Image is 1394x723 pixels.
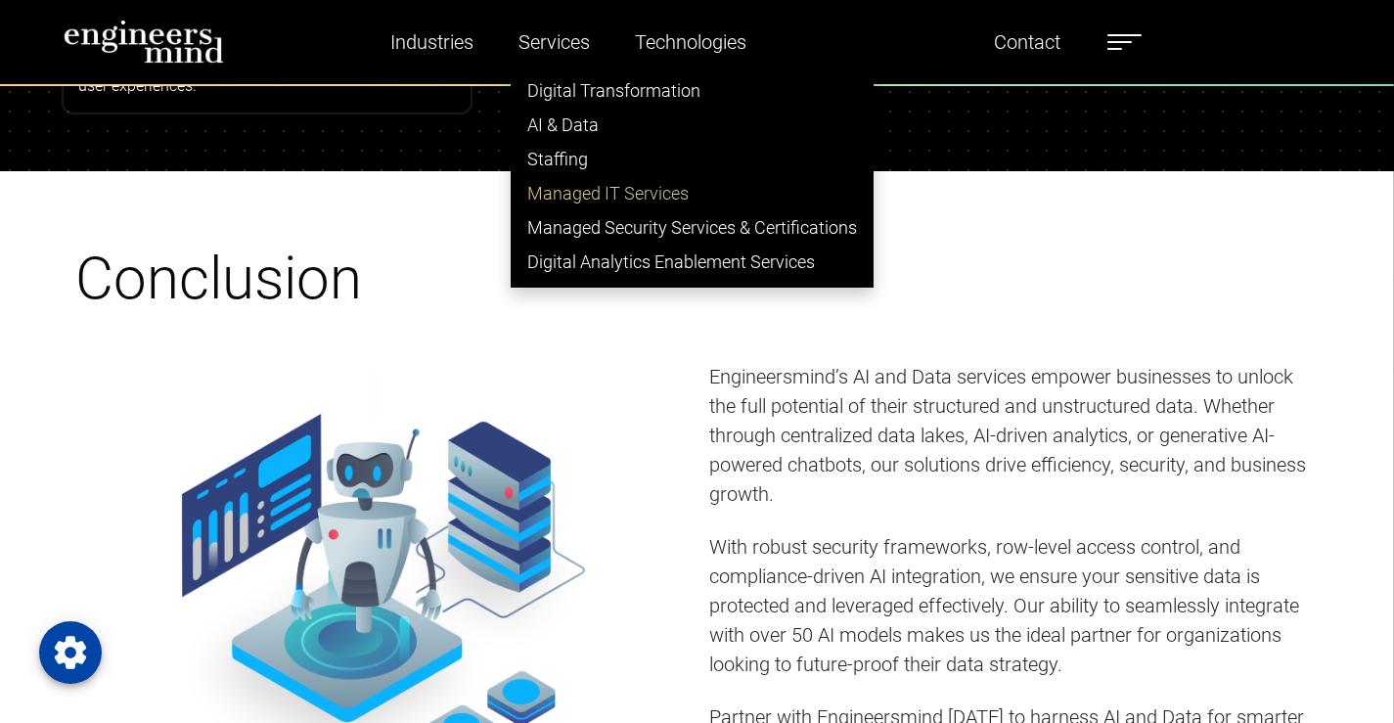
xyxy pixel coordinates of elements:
a: Digital Transformation [512,73,873,108]
a: Staffing [512,142,873,176]
a: AI & Data [512,108,873,142]
a: Managed IT Services [512,176,873,210]
a: Digital Analytics Enablement Services [512,245,873,279]
a: Managed Security Services & Certifications [512,210,873,245]
a: Contact [986,20,1068,65]
a: Technologies [627,20,754,65]
a: Industries [382,20,481,65]
p: With robust security frameworks, row-level access control, and compliance-driven AI integration, ... [709,532,1320,679]
p: Engineersmind’s AI and Data services empower businesses to unlock the full potential of their str... [709,362,1320,509]
img: logo [64,20,225,64]
a: Services [511,20,598,65]
span: Conclusion [75,244,362,313]
ul: Industries [511,65,874,288]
